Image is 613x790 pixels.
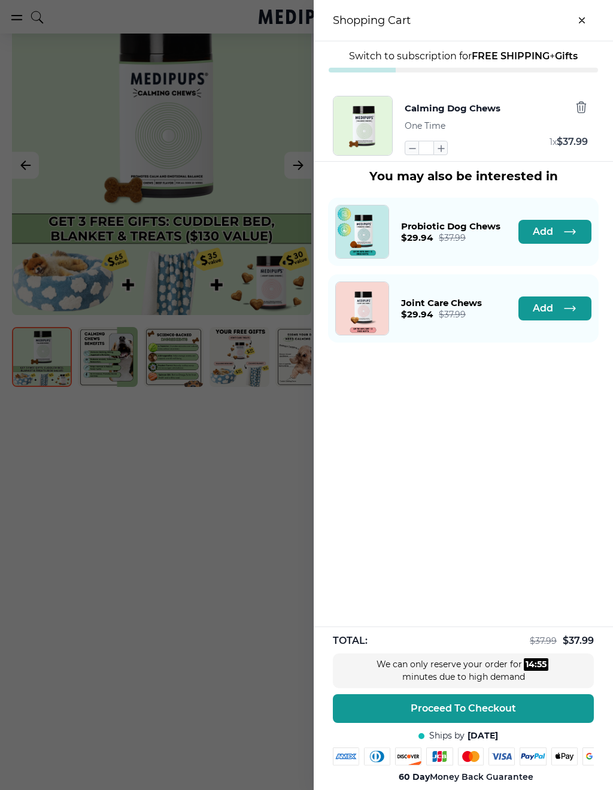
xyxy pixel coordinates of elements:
img: visa [488,747,515,765]
img: mastercard [458,747,484,765]
img: diners-club [364,747,390,765]
span: $ 37.99 [439,309,466,320]
img: discover [395,747,421,765]
img: Calming Dog Chews [333,96,392,155]
strong: Gifts [555,50,578,62]
img: apple [551,747,578,765]
h3: You may also be interested in [328,169,599,183]
span: Joint Care Chews [401,297,482,308]
button: Proceed To Checkout [333,694,594,723]
strong: 60 Day [399,771,430,782]
a: Joint Care Chews$29.94$37.99 [401,297,482,320]
a: Probiotic Dog Chews$29.94$37.99 [401,220,500,243]
div: 55 [537,658,547,671]
span: $ 37.99 [530,635,557,646]
span: Proceed To Checkout [411,703,516,715]
span: Add [533,226,553,238]
img: paypal [520,747,547,765]
span: Ships by [429,730,465,741]
img: google [582,747,609,765]
div: We can only reserve your order for minutes due to high demand [374,658,553,683]
div: : [524,658,548,671]
h3: Shopping Cart [333,14,411,27]
a: Probiotic Dog Chews [335,205,389,259]
span: [DATE] [468,730,498,741]
div: 14 [526,658,535,671]
button: Add [518,220,591,244]
span: Add [533,302,553,314]
button: Add [518,296,591,320]
img: jcb [426,747,453,765]
span: TOTAL: [333,634,368,647]
strong: FREE SHIPPING [472,50,550,62]
span: Probiotic Dog Chews [401,220,500,232]
span: 1 x [550,137,557,147]
span: One Time [405,120,445,131]
img: Probiotic Dog Chews [336,205,389,258]
img: Joint Care Chews [336,282,389,335]
button: close-cart [570,8,594,32]
button: Calming Dog Chews [405,101,500,116]
a: Joint Care Chews [335,282,389,335]
span: Switch to subscription for + [349,50,578,62]
span: $ 29.94 [401,308,433,320]
span: $ 29.94 [401,232,433,243]
img: amex [333,747,359,765]
span: $ 37.99 [439,232,466,243]
span: Money Back Guarantee [399,771,533,783]
span: $ 37.99 [563,635,594,646]
span: $ 37.99 [557,136,588,147]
